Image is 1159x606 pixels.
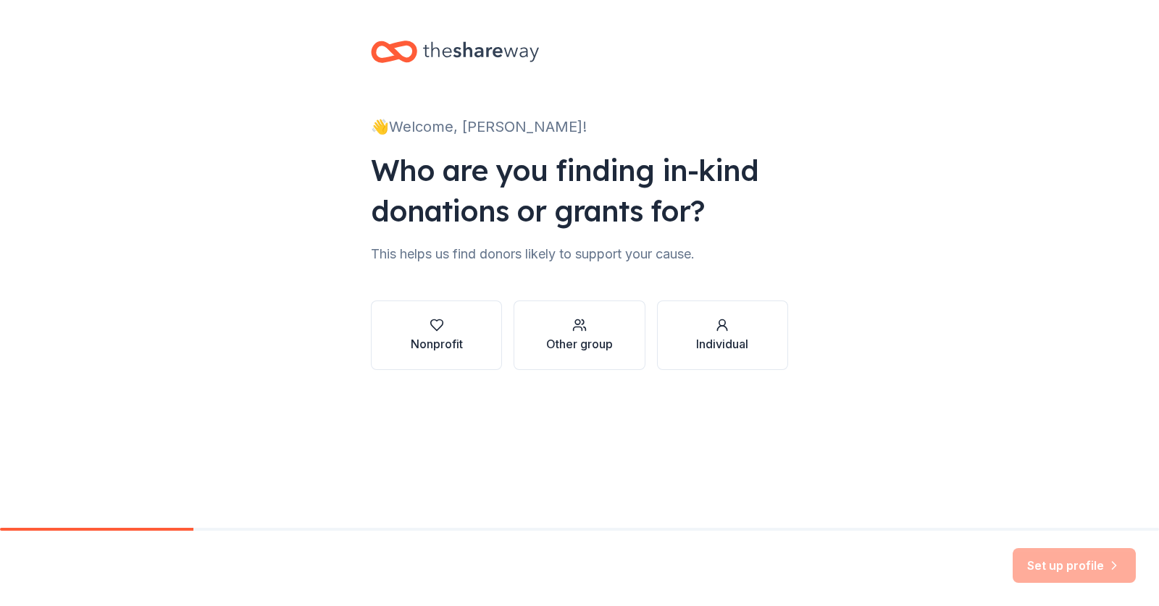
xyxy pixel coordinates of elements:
[371,115,788,138] div: 👋 Welcome, [PERSON_NAME]!
[371,300,502,370] button: Nonprofit
[371,150,788,231] div: Who are you finding in-kind donations or grants for?
[411,335,463,353] div: Nonprofit
[546,335,613,353] div: Other group
[696,335,748,353] div: Individual
[371,243,788,266] div: This helps us find donors likely to support your cause.
[514,300,645,370] button: Other group
[657,300,788,370] button: Individual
